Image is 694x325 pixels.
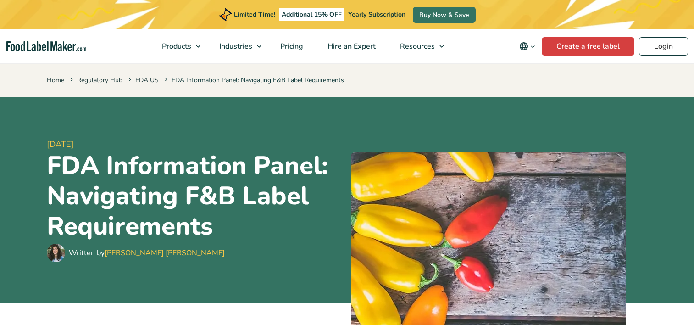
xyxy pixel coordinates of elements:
a: Login [639,37,688,56]
div: Written by [69,247,225,258]
a: Products [150,29,205,63]
a: Create a free label [542,37,634,56]
a: Regulatory Hub [77,76,122,84]
span: Industries [217,41,253,51]
span: Yearly Subscription [348,10,405,19]
span: Hire an Expert [325,41,377,51]
span: Additional 15% OFF [279,8,344,21]
a: Food Label Maker homepage [6,41,86,52]
span: Resources [397,41,436,51]
a: Industries [207,29,266,63]
img: Maria Abi Hanna - Food Label Maker [47,244,65,262]
span: Products [159,41,192,51]
span: FDA Information Panel: Navigating F&B Label Requirements [163,76,344,84]
span: Limited Time! [234,10,275,19]
button: Change language [513,37,542,56]
span: Pricing [278,41,304,51]
span: [DATE] [47,138,344,151]
a: Pricing [268,29,313,63]
a: FDA US [135,76,159,84]
a: Hire an Expert [316,29,386,63]
a: Resources [388,29,449,63]
a: Buy Now & Save [413,7,476,23]
a: Home [47,76,64,84]
a: [PERSON_NAME] [PERSON_NAME] [105,248,225,258]
h1: FDA Information Panel: Navigating F&B Label Requirements [47,151,344,241]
